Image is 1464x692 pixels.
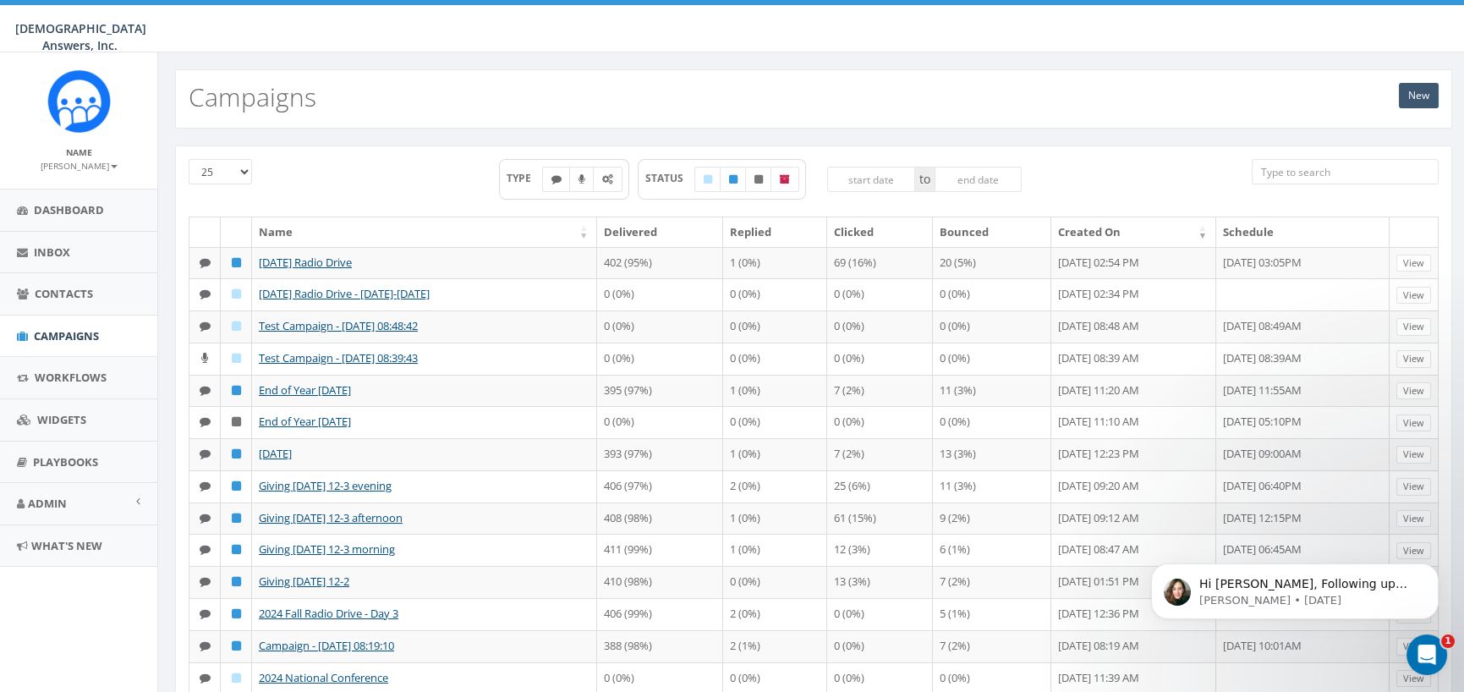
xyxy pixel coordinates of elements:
td: 1 (0%) [723,534,827,566]
td: 12 (3%) [827,534,933,566]
td: 388 (98%) [597,630,723,662]
td: [DATE] 09:00AM [1216,438,1390,470]
td: 7 (2%) [933,566,1051,598]
a: View [1396,255,1431,272]
input: start date [827,167,915,192]
a: 2024 Fall Radio Drive - Day 3 [259,606,398,621]
iframe: Intercom live chat [1406,634,1447,675]
td: [DATE] 02:34 PM [1051,278,1216,310]
td: 0 (0%) [723,343,827,375]
label: Automated Message [593,167,622,192]
td: 411 (99%) [597,534,723,566]
span: Widgets [37,412,86,427]
i: Published [232,576,241,587]
a: New [1399,83,1439,108]
a: End of Year [DATE] [259,414,351,429]
td: [DATE] 08:48 AM [1051,310,1216,343]
td: [DATE] 12:36 PM [1051,598,1216,630]
i: Text SMS [200,416,211,427]
th: Created On: activate to sort column ascending [1051,217,1216,247]
i: Text SMS [200,673,211,684]
td: 7 (2%) [827,375,933,407]
a: End of Year [DATE] [259,382,351,398]
small: Name [66,146,92,158]
input: end date [935,167,1023,192]
td: 0 (0%) [723,566,827,598]
td: [DATE] 05:10PM [1216,406,1390,438]
td: 1 (0%) [723,503,827,535]
td: 406 (97%) [597,470,723,503]
i: Published [232,608,241,619]
iframe: Intercom notifications message [1126,528,1464,646]
td: [DATE] 08:49AM [1216,310,1390,343]
td: 395 (97%) [597,375,723,407]
a: Giving [DATE] 12-3 morning [259,541,395,557]
a: Test Campaign - [DATE] 08:39:43 [259,350,418,365]
i: Text SMS [200,608,211,619]
a: [PERSON_NAME] [41,157,118,173]
span: TYPE [507,171,543,185]
a: View [1396,287,1431,305]
a: Giving [DATE] 12-3 afternoon [259,510,403,525]
td: 0 (0%) [597,343,723,375]
a: View [1396,318,1431,336]
label: Draft [694,167,721,192]
td: 0 (0%) [933,406,1051,438]
label: Published [720,167,747,192]
span: Campaigns [34,328,99,343]
td: 6 (1%) [933,534,1051,566]
i: Text SMS [200,481,211,492]
i: Draft [232,288,241,299]
td: 1 (0%) [723,438,827,470]
span: 1 [1441,634,1455,648]
td: 2 (0%) [723,470,827,503]
span: Admin [28,496,67,511]
i: Published [232,513,241,524]
td: 402 (95%) [597,247,723,279]
td: 2 (1%) [723,630,827,662]
td: 7 (2%) [827,438,933,470]
td: 0 (0%) [827,406,933,438]
i: Text SMS [200,321,211,332]
td: [DATE] 08:39 AM [1051,343,1216,375]
td: 0 (0%) [827,343,933,375]
label: Ringless Voice Mail [569,167,595,192]
td: 69 (16%) [827,247,933,279]
a: View [1396,670,1431,688]
i: Ringless Voice Mail [578,174,585,184]
a: Test Campaign - [DATE] 08:48:42 [259,318,418,333]
i: Published [232,481,241,492]
td: 25 (6%) [827,470,933,503]
input: Type to search [1252,159,1439,184]
td: [DATE] 02:54 PM [1051,247,1216,279]
td: 0 (0%) [597,310,723,343]
td: 1 (0%) [723,247,827,279]
td: [DATE] 06:40PM [1216,470,1390,503]
h2: Campaigns [189,83,316,111]
i: Text SMS [200,288,211,299]
a: View [1396,415,1431,432]
i: Ringless Voice Mail [201,353,208,364]
i: Published [232,448,241,459]
a: View [1396,382,1431,400]
a: 2024 National Conference [259,670,388,685]
a: Giving [DATE] 12-2 [259,574,349,589]
a: View [1396,350,1431,368]
i: Text SMS [200,640,211,651]
td: [DATE] 08:39AM [1216,343,1390,375]
td: [DATE] 11:20 AM [1051,375,1216,407]
a: View [1396,446,1431,464]
td: 9 (2%) [933,503,1051,535]
a: View [1396,478,1431,496]
i: Draft [232,353,241,364]
td: 0 (0%) [827,278,933,310]
span: Inbox [34,244,70,260]
span: What's New [31,538,102,553]
i: Text SMS [551,174,562,184]
small: [PERSON_NAME] [41,160,118,172]
td: 13 (3%) [827,566,933,598]
td: 408 (98%) [597,503,723,535]
th: Name: activate to sort column ascending [252,217,597,247]
td: 5 (1%) [933,598,1051,630]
